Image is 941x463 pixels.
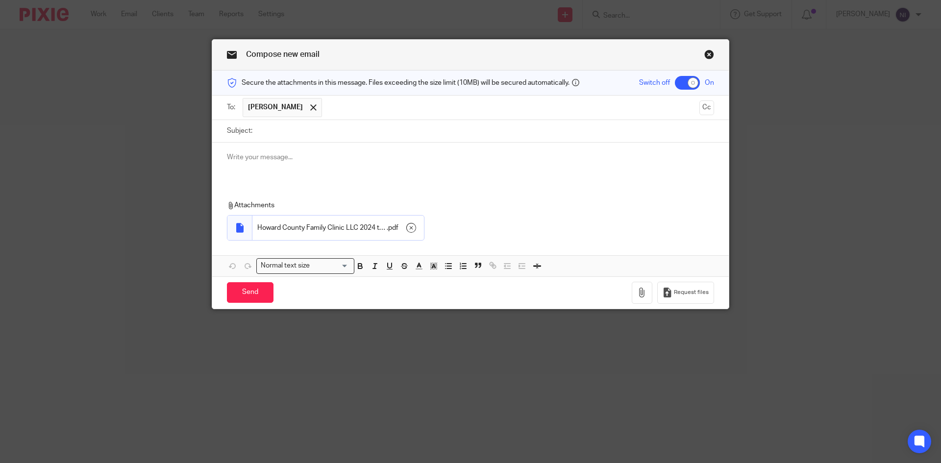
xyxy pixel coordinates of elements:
[388,223,398,233] span: pdf
[704,49,714,63] a: Close this dialog window
[699,100,714,115] button: Cc
[705,78,714,88] span: On
[639,78,670,88] span: Switch off
[674,289,709,296] span: Request files
[246,50,320,58] span: Compose new email
[227,126,252,136] label: Subject:
[257,223,387,233] span: Howard County Family Clinic LLC 2024 tax return
[259,261,312,271] span: Normal text size
[256,258,354,273] div: Search for option
[313,261,348,271] input: Search for option
[248,102,303,112] span: [PERSON_NAME]
[227,200,700,210] p: Attachments
[657,282,714,304] button: Request files
[242,78,570,88] span: Secure the attachments in this message. Files exceeding the size limit (10MB) will be secured aut...
[227,282,273,303] input: Send
[252,216,424,240] div: .
[227,102,238,112] label: To:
